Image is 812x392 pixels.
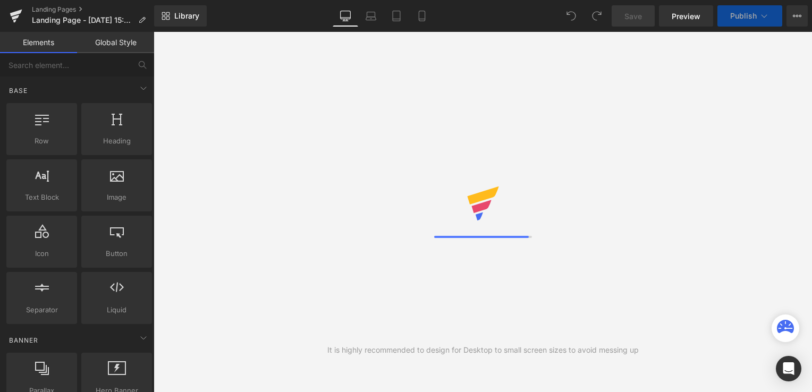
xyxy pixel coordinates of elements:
span: Text Block [10,192,74,203]
span: Separator [10,304,74,316]
span: Base [8,86,29,96]
a: Landing Pages [32,5,154,14]
span: Landing Page - [DATE] 15:44:10 [32,16,134,24]
a: Preview [659,5,713,27]
div: It is highly recommended to design for Desktop to small screen sizes to avoid messing up [327,344,639,356]
span: Icon [10,248,74,259]
span: Library [174,11,199,21]
a: Desktop [333,5,358,27]
a: New Library [154,5,207,27]
span: Save [624,11,642,22]
div: Open Intercom Messenger [776,356,801,381]
a: Laptop [358,5,384,27]
span: Row [10,135,74,147]
a: Tablet [384,5,409,27]
button: Publish [717,5,782,27]
a: Mobile [409,5,435,27]
span: Banner [8,335,39,345]
span: Heading [84,135,149,147]
span: Liquid [84,304,149,316]
button: Undo [561,5,582,27]
a: Global Style [77,32,154,53]
span: Image [84,192,149,203]
span: Preview [672,11,700,22]
span: Publish [730,12,757,20]
button: More [786,5,808,27]
button: Redo [586,5,607,27]
span: Button [84,248,149,259]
